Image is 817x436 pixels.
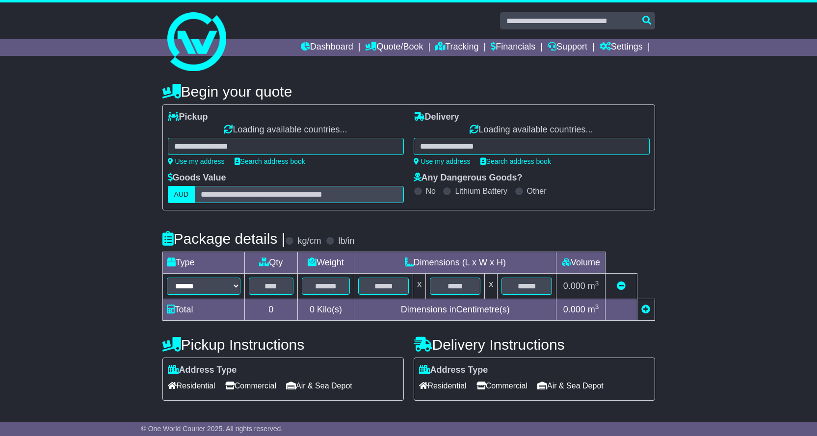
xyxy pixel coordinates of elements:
a: Search address book [480,157,551,165]
a: Add new item [641,305,650,314]
label: No [426,186,436,196]
td: x [485,274,498,299]
span: Commercial [476,378,527,393]
h4: Package details | [162,231,286,247]
td: 0 [244,299,297,321]
span: Commercial [225,378,276,393]
td: Qty [244,252,297,274]
span: Air & Sea Depot [286,378,352,393]
a: Use my address [168,157,225,165]
a: Tracking [435,39,478,56]
label: AUD [168,186,195,203]
a: Use my address [414,157,471,165]
a: Dashboard [301,39,353,56]
span: Air & Sea Depot [537,378,604,393]
a: Remove this item [617,281,626,291]
div: Loading available countries... [414,125,650,135]
td: Type [162,252,244,274]
label: Address Type [168,365,237,376]
span: Residential [419,378,467,393]
div: Loading available countries... [168,125,404,135]
label: lb/in [338,236,354,247]
span: © One World Courier 2025. All rights reserved. [141,425,283,433]
td: Dimensions (L x W x H) [354,252,556,274]
a: Quote/Book [365,39,423,56]
span: 0 [310,305,315,314]
h4: Delivery Instructions [414,336,655,353]
label: Other [527,186,547,196]
sup: 3 [595,303,599,310]
a: Settings [600,39,643,56]
a: Support [548,39,587,56]
td: Volume [556,252,606,274]
label: Pickup [168,112,208,123]
label: Goods Value [168,173,226,183]
span: Residential [168,378,215,393]
td: Weight [297,252,354,274]
label: Delivery [414,112,459,123]
td: Dimensions in Centimetre(s) [354,299,556,321]
td: x [413,274,426,299]
h4: Pickup Instructions [162,336,404,353]
span: 0.000 [563,305,585,314]
span: m [588,305,599,314]
label: Any Dangerous Goods? [414,173,523,183]
label: Lithium Battery [455,186,507,196]
sup: 3 [595,280,599,287]
span: m [588,281,599,291]
label: Address Type [419,365,488,376]
a: Financials [491,39,535,56]
label: kg/cm [297,236,321,247]
h4: Begin your quote [162,83,655,100]
td: Kilo(s) [297,299,354,321]
a: Search address book [235,157,305,165]
td: Total [162,299,244,321]
span: 0.000 [563,281,585,291]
